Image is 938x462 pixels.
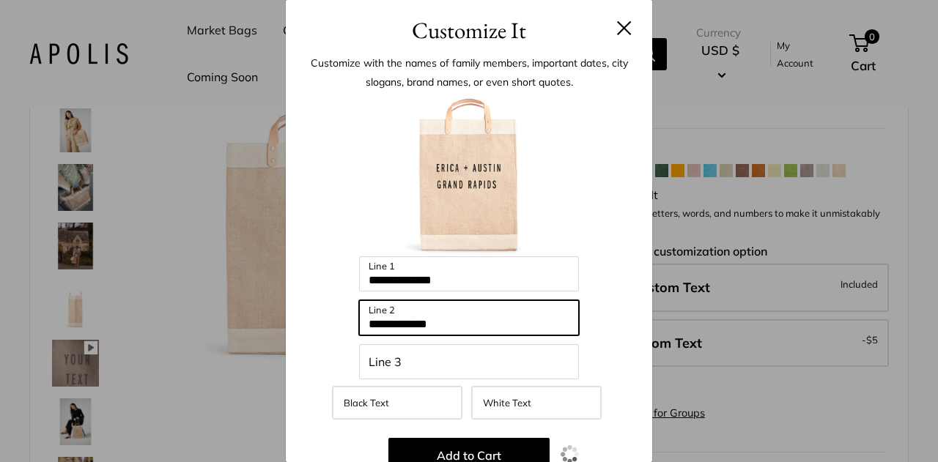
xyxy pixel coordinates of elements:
span: Black Text [344,397,389,409]
img: customizer-prod [388,95,550,256]
label: White Text [471,386,602,420]
span: White Text [483,397,531,409]
label: Black Text [332,386,462,420]
h3: Customize It [308,13,630,48]
p: Customize with the names of family members, important dates, city slogans, brand names, or even s... [308,53,630,92]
